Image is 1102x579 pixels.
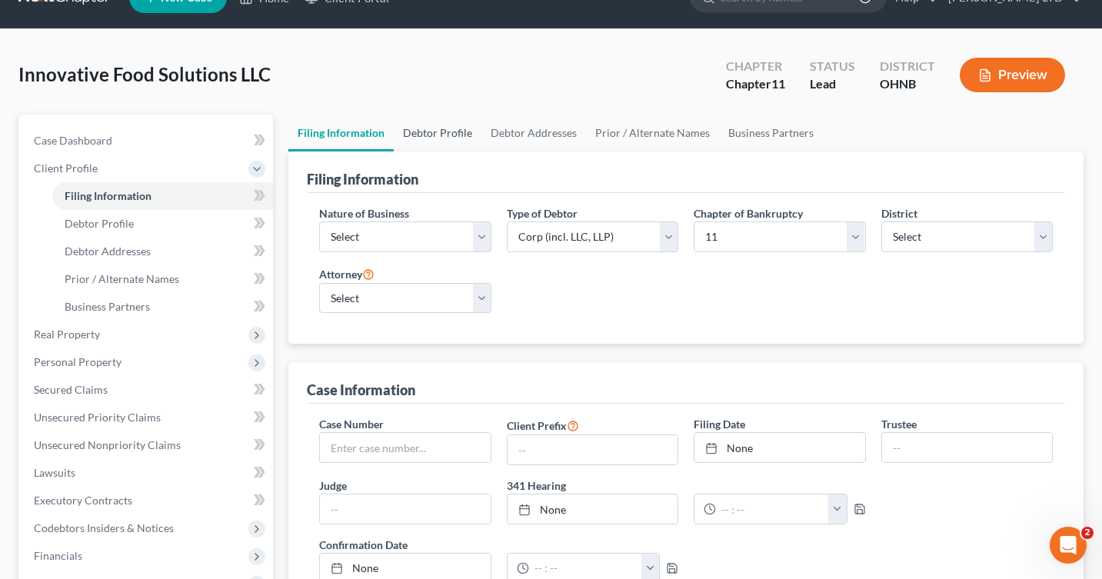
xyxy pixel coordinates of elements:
[52,265,273,293] a: Prior / Alternate Names
[288,115,394,151] a: Filing Information
[881,205,917,221] label: District
[65,245,151,258] span: Debtor Addresses
[34,328,100,341] span: Real Property
[52,182,273,210] a: Filing Information
[319,205,409,221] label: Nature of Business
[319,478,347,494] label: Judge
[319,416,384,432] label: Case Number
[694,416,745,432] label: Filing Date
[22,487,273,514] a: Executory Contracts
[34,355,122,368] span: Personal Property
[508,435,678,464] input: --
[719,115,823,151] a: Business Partners
[880,58,935,75] div: District
[34,521,174,534] span: Codebtors Insiders & Notices
[319,265,375,283] label: Attorney
[52,293,273,321] a: Business Partners
[507,416,579,434] label: Client Prefix
[320,433,490,462] input: Enter case number...
[481,115,586,151] a: Debtor Addresses
[34,134,112,147] span: Case Dashboard
[1050,527,1087,564] iframe: Intercom live chat
[726,58,785,75] div: Chapter
[507,205,578,221] label: Type of Debtor
[22,404,273,431] a: Unsecured Priority Claims
[771,76,785,91] span: 11
[499,478,874,494] label: 341 Hearing
[34,161,98,175] span: Client Profile
[22,431,273,459] a: Unsecured Nonpriority Claims
[307,381,415,399] div: Case Information
[65,217,134,230] span: Debtor Profile
[882,433,1052,462] input: --
[34,466,75,479] span: Lawsuits
[694,433,864,462] a: None
[508,494,678,524] a: None
[586,115,719,151] a: Prior / Alternate Names
[394,115,481,151] a: Debtor Profile
[52,238,273,265] a: Debtor Addresses
[810,58,855,75] div: Status
[694,205,803,221] label: Chapter of Bankruptcy
[880,75,935,93] div: OHNB
[22,376,273,404] a: Secured Claims
[716,494,829,524] input: -- : --
[881,416,917,432] label: Trustee
[34,549,82,562] span: Financials
[65,189,151,202] span: Filing Information
[34,383,108,396] span: Secured Claims
[65,300,150,313] span: Business Partners
[22,127,273,155] a: Case Dashboard
[34,494,132,507] span: Executory Contracts
[960,58,1065,92] button: Preview
[726,75,785,93] div: Chapter
[810,75,855,93] div: Lead
[18,63,271,85] span: Innovative Food Solutions LLC
[22,459,273,487] a: Lawsuits
[65,272,179,285] span: Prior / Alternate Names
[34,438,181,451] span: Unsecured Nonpriority Claims
[311,537,686,553] label: Confirmation Date
[1081,527,1094,539] span: 2
[307,170,418,188] div: Filing Information
[52,210,273,238] a: Debtor Profile
[320,494,490,524] input: --
[34,411,161,424] span: Unsecured Priority Claims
